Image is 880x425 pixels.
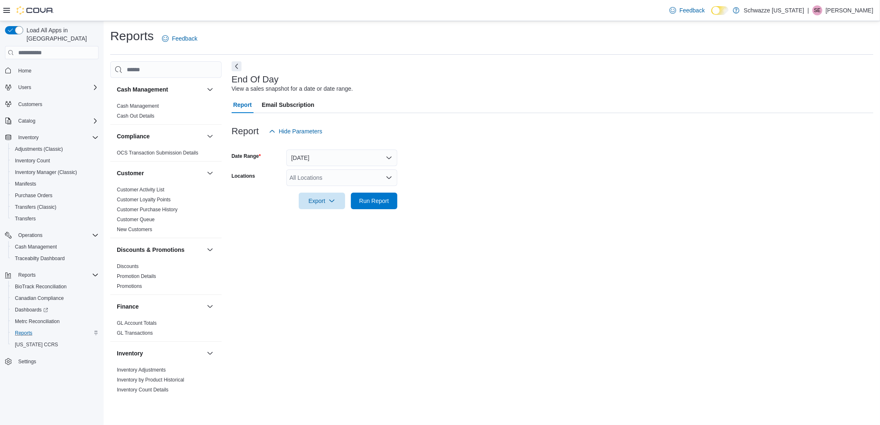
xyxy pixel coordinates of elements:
[12,328,99,338] span: Reports
[117,302,203,311] button: Finance
[15,356,99,367] span: Settings
[12,242,99,252] span: Cash Management
[12,191,99,200] span: Purchase Orders
[12,191,56,200] a: Purchase Orders
[8,241,102,253] button: Cash Management
[262,97,314,113] span: Email Subscription
[15,192,53,199] span: Purchase Orders
[117,263,139,270] span: Discounts
[15,146,63,152] span: Adjustments (Classic)
[117,263,139,269] a: Discounts
[812,5,822,15] div: Stacey Edwards
[12,316,99,326] span: Metrc Reconciliation
[117,226,152,233] span: New Customers
[814,5,821,15] span: SE
[15,230,99,240] span: Operations
[117,387,169,393] a: Inventory Count Details
[117,150,198,156] span: OCS Transaction Submission Details
[117,396,186,403] span: Inventory On Hand by Package
[110,148,222,161] div: Compliance
[18,358,36,365] span: Settings
[8,339,102,350] button: [US_STATE] CCRS
[117,197,171,203] a: Customer Loyalty Points
[679,6,705,14] span: Feedback
[15,230,46,240] button: Operations
[711,6,729,15] input: Dark Mode
[15,157,50,164] span: Inventory Count
[15,357,39,367] a: Settings
[18,272,36,278] span: Reports
[12,328,36,338] a: Reports
[15,116,99,126] span: Catalog
[12,202,60,212] a: Transfers (Classic)
[12,144,66,154] a: Adjustments (Classic)
[117,103,159,109] a: Cash Management
[117,246,203,254] button: Discounts & Promotions
[117,85,203,94] button: Cash Management
[117,246,184,254] h3: Discounts & Promotions
[12,167,80,177] a: Inventory Manager (Classic)
[12,305,51,315] a: Dashboards
[117,132,150,140] h3: Compliance
[12,340,61,350] a: [US_STATE] CCRS
[117,283,142,290] span: Promotions
[117,330,153,336] a: GL Transactions
[8,190,102,201] button: Purchase Orders
[8,178,102,190] button: Manifests
[117,132,203,140] button: Compliance
[12,282,99,292] span: BioTrack Reconciliation
[117,113,155,119] a: Cash Out Details
[117,320,157,326] a: GL Account Totals
[15,204,56,210] span: Transfers (Classic)
[15,270,39,280] button: Reports
[279,127,322,135] span: Hide Parameters
[117,367,166,373] a: Inventory Adjustments
[12,254,99,263] span: Traceabilty Dashboard
[117,377,184,383] a: Inventory by Product Historical
[117,196,171,203] span: Customer Loyalty Points
[117,207,178,212] a: Customer Purchase History
[744,5,804,15] p: Schwazze [US_STATE]
[117,169,144,177] h3: Customer
[205,302,215,312] button: Finance
[117,187,164,193] a: Customer Activity List
[286,150,397,166] button: [DATE]
[2,229,102,241] button: Operations
[12,340,99,350] span: Washington CCRS
[18,232,43,239] span: Operations
[117,186,164,193] span: Customer Activity List
[232,126,259,136] h3: Report
[18,84,31,91] span: Users
[117,216,155,223] span: Customer Queue
[18,101,42,108] span: Customers
[15,65,99,75] span: Home
[15,255,65,262] span: Traceabilty Dashboard
[117,386,169,393] span: Inventory Count Details
[2,355,102,367] button: Settings
[172,34,197,43] span: Feedback
[15,181,36,187] span: Manifests
[304,193,340,209] span: Export
[23,26,99,43] span: Load All Apps in [GEOGRAPHIC_DATA]
[8,155,102,167] button: Inventory Count
[8,292,102,304] button: Canadian Compliance
[8,253,102,264] button: Traceabilty Dashboard
[117,273,156,280] span: Promotion Details
[12,254,68,263] a: Traceabilty Dashboard
[8,327,102,339] button: Reports
[15,82,34,92] button: Users
[2,64,102,76] button: Home
[205,348,215,358] button: Inventory
[8,281,102,292] button: BioTrack Reconciliation
[807,5,809,15] p: |
[15,295,64,302] span: Canadian Compliance
[17,6,54,14] img: Cova
[12,293,67,303] a: Canadian Compliance
[232,75,279,85] h3: End Of Day
[232,153,261,159] label: Date Range
[12,179,99,189] span: Manifests
[826,5,873,15] p: [PERSON_NAME]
